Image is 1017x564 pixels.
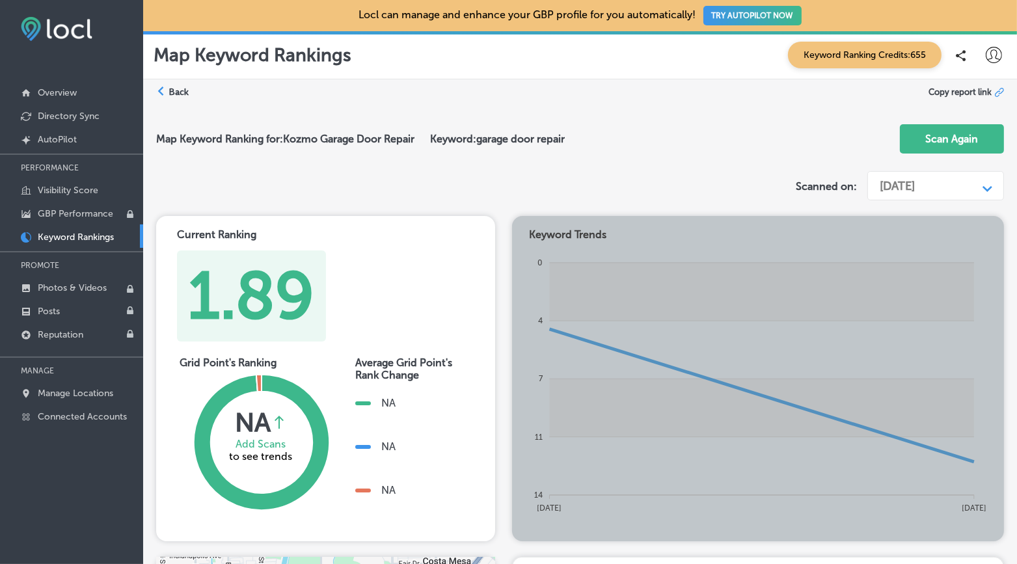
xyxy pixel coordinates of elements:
[188,257,314,335] div: 1.89
[177,228,326,241] div: Current Ranking
[38,306,60,317] p: Posts
[225,438,297,463] div: to see trends
[703,6,802,25] button: TRY AUTOPILOT NOW
[38,329,83,340] p: Reputation
[355,356,472,381] div: Average Grid Point's Rank Change
[929,87,992,97] span: Copy report link
[381,397,396,409] div: NA
[38,208,113,219] p: GBP Performance
[381,484,396,496] div: NA
[156,133,430,145] h2: Map Keyword Ranking for: Kozmo Garage Door Repair
[38,282,107,293] p: Photos & Videos
[225,438,297,450] div: Add Scans
[38,185,98,196] p: Visibility Score
[900,124,1004,154] button: Scan Again
[180,356,342,369] div: Grid Point's Ranking
[38,111,100,122] p: Directory Sync
[154,44,351,66] p: Map Keyword Rankings
[21,17,92,41] img: fda3e92497d09a02dc62c9cd864e3231.png
[38,388,113,399] p: Manage Locations
[38,134,77,145] p: AutoPilot
[38,411,127,422] p: Connected Accounts
[236,407,271,438] div: NA
[788,42,942,68] span: Keyword Ranking Credits: 655
[430,133,565,145] h2: Keyword: garage door repair
[880,179,915,193] div: [DATE]
[796,180,857,193] label: Scanned on:
[38,87,77,98] p: Overview
[381,440,396,453] div: NA
[38,232,114,243] p: Keyword Rankings
[169,86,189,98] label: Back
